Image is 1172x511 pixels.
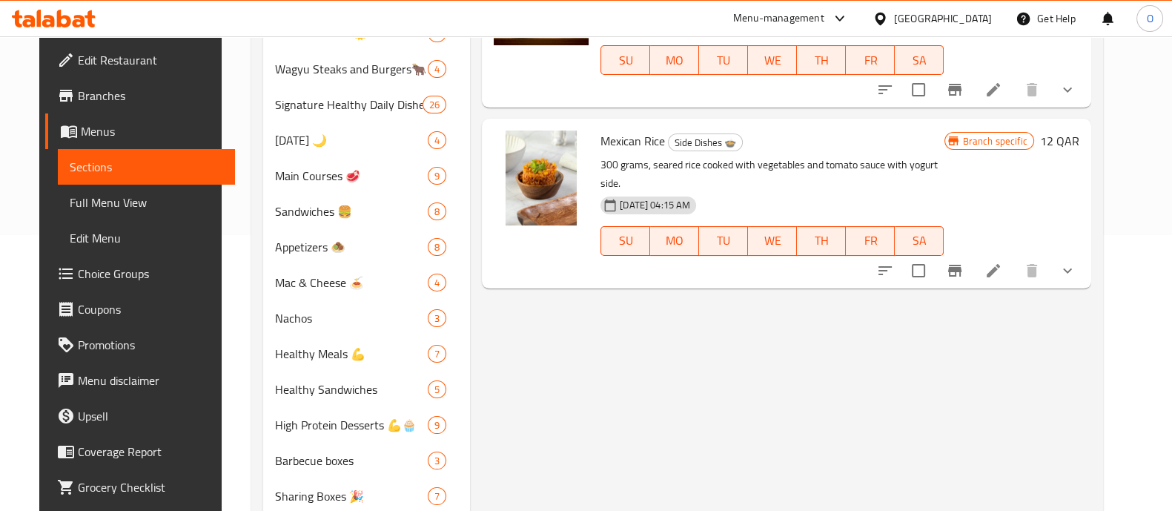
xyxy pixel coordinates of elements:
[275,380,428,398] span: Healthy Sandwiches
[428,489,446,504] span: 7
[1014,253,1050,289] button: delete
[263,336,470,372] div: Healthy Meals 💪7
[428,274,446,291] div: items
[705,50,742,71] span: TU
[733,10,824,27] div: Menu-management
[600,45,650,75] button: SU
[699,226,748,256] button: TU
[45,398,235,434] a: Upsell
[70,194,223,211] span: Full Menu View
[803,230,840,251] span: TH
[1059,262,1076,280] svg: Show Choices
[78,336,223,354] span: Promotions
[78,300,223,318] span: Coupons
[263,51,470,87] div: Wagyu Steaks and Burgers🐂4
[1146,10,1153,27] span: O
[428,418,446,432] span: 9
[894,10,992,27] div: [GEOGRAPHIC_DATA]
[428,487,446,505] div: items
[263,194,470,229] div: Sandwiches 🍔8
[1040,131,1079,151] h6: 12 QAR
[78,87,223,105] span: Branches
[895,226,944,256] button: SA
[275,345,428,363] span: Healthy Meals 💪
[45,469,235,505] a: Grocery Checklist
[428,347,446,361] span: 7
[957,134,1033,148] span: Branch specific
[263,407,470,443] div: High Protein Desserts 💪🧁9
[275,274,428,291] span: Mac & Cheese 🍝
[428,167,446,185] div: items
[275,60,428,78] div: Wagyu Steaks and Burgers🐂
[78,443,223,461] span: Coverage Report
[668,133,743,151] div: Side Dishes 🍲
[984,81,1002,99] a: Edit menu item
[78,51,223,69] span: Edit Restaurant
[699,45,748,75] button: TU
[494,131,589,225] img: Mexican Rice
[650,226,699,256] button: MO
[45,434,235,469] a: Coverage Report
[275,131,428,149] div: Ramadan 2024 🌙
[263,372,470,407] div: Healthy Sandwiches5
[78,372,223,389] span: Menu disclaimer
[275,309,428,327] span: Nachos
[428,202,446,220] div: items
[937,253,973,289] button: Branch-specific-item
[275,202,428,220] span: Sandwiches 🍔
[754,50,791,71] span: WE
[867,253,903,289] button: sort-choices
[81,122,223,140] span: Menus
[428,309,446,327] div: items
[78,478,223,496] span: Grocery Checklist
[852,50,889,71] span: FR
[600,156,944,193] p: 300 grams, seared rice cooked with vegetables and tomato sauce with yogurt side.
[263,229,470,265] div: Appetizers 🧆8
[748,45,797,75] button: WE
[428,62,446,76] span: 4
[852,230,889,251] span: FR
[600,226,650,256] button: SU
[58,220,235,256] a: Edit Menu
[656,50,693,71] span: MO
[656,230,693,251] span: MO
[58,185,235,220] a: Full Menu View
[263,158,470,194] div: Main Courses 🥩9
[984,262,1002,280] a: Edit menu item
[45,327,235,363] a: Promotions
[754,230,791,251] span: WE
[275,238,428,256] span: Appetizers 🧆
[1050,253,1085,289] button: show more
[45,113,235,149] a: Menus
[263,265,470,300] div: Mac & Cheese 🍝4
[428,383,446,397] span: 5
[45,78,235,113] a: Branches
[903,255,934,286] span: Select to update
[705,230,742,251] span: TU
[901,230,938,251] span: SA
[275,131,428,149] span: [DATE] 🌙
[428,345,446,363] div: items
[797,226,846,256] button: TH
[428,169,446,183] span: 9
[428,240,446,254] span: 8
[45,363,235,398] a: Menu disclaimer
[614,198,696,212] span: [DATE] 04:15 AM
[1050,72,1085,108] button: show more
[45,256,235,291] a: Choice Groups
[263,122,470,158] div: [DATE] 🌙4
[846,45,895,75] button: FR
[275,167,428,185] span: Main Courses 🥩
[607,230,644,251] span: SU
[428,380,446,398] div: items
[803,50,840,71] span: TH
[428,131,446,149] div: items
[428,60,446,78] div: items
[748,226,797,256] button: WE
[263,87,470,122] div: Signature Healthy Daily Dishes 🥙❤🍲26
[428,276,446,290] span: 4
